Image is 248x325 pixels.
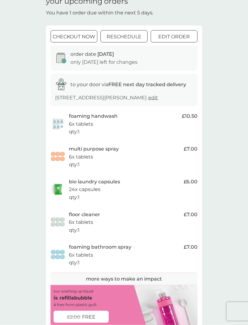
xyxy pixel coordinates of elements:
[70,50,114,58] p: order date
[69,211,100,219] p: floor cleaner
[184,178,197,186] span: £6.00
[69,178,120,186] p: bio laundry capsules
[151,30,197,43] button: edit order
[69,112,118,120] p: foaming handwash
[51,30,97,43] button: checkout now
[148,95,158,101] a: edit
[69,161,80,169] p: qty : 1
[108,82,186,87] strong: FREE next day tracked delivery
[82,313,96,321] span: FREE
[158,33,190,41] p: edit order
[107,33,141,41] p: reschedule
[100,30,147,43] button: reschedule
[70,58,137,66] p: only [DATE] left for changes
[69,259,80,267] p: qty : 1
[54,302,97,308] p: & free-from plastic guilt
[69,251,93,259] p: 6x tablets
[184,145,197,153] span: £7.00
[69,120,93,128] p: 6x tablets
[184,243,197,251] span: £7.00
[69,243,131,251] p: foaming bathroom spray
[69,193,80,201] p: qty : 1
[69,226,80,234] p: qty : 1
[69,128,80,136] p: qty : 1
[69,218,93,226] p: 6x tablets
[55,94,158,102] p: [STREET_ADDRESS][PERSON_NAME]
[67,313,81,321] span: £2.00
[54,288,93,294] p: our washing up liquid
[53,33,95,41] p: checkout now
[54,294,92,302] p: is refillabubble
[184,211,197,219] span: £7.00
[86,275,162,283] p: more ways to make an impact
[69,185,100,193] p: 24x capsules
[70,82,186,87] span: to your door via
[69,145,119,153] p: multi purpose spray
[182,112,197,120] span: £10.50
[69,153,93,161] p: 6x tablets
[46,9,153,17] p: You have 1 order due within the next 5 days.
[97,51,114,57] span: [DATE]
